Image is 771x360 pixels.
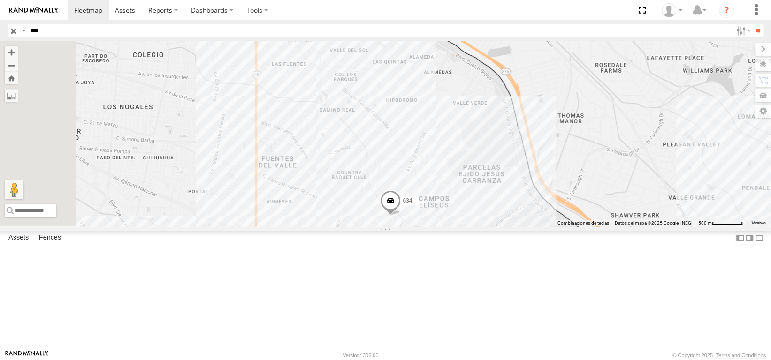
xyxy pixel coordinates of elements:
[5,180,23,199] button: Arrastra al hombrecito al mapa para abrir Street View
[5,59,18,72] button: Zoom out
[20,24,27,37] label: Search Query
[755,105,771,118] label: Map Settings
[4,232,33,245] label: Assets
[745,231,754,245] label: Dock Summary Table to the Right
[343,352,378,358] div: Version: 306.00
[5,72,18,84] button: Zoom Home
[5,46,18,59] button: Zoom in
[5,351,48,360] a: Visit our Website
[9,7,58,14] img: rand-logo.svg
[719,3,734,18] i: ?
[716,352,766,358] a: Terms and Conditions
[658,3,686,17] div: Erick Ramirez
[5,89,18,102] label: Measure
[672,352,766,358] div: © Copyright 2025 -
[557,220,609,226] button: Combinaciones de teclas
[755,231,764,245] label: Hide Summary Table
[615,220,693,225] span: Datos del mapa ©2025 Google, INEGI
[751,221,766,225] a: Términos (se abre en una nueva pestaña)
[698,220,712,225] span: 500 m
[403,197,412,203] span: 634
[735,231,745,245] label: Dock Summary Table to the Left
[695,220,746,226] button: Escala del mapa: 500 m por 62 píxeles
[34,232,66,245] label: Fences
[733,24,753,37] label: Search Filter Options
